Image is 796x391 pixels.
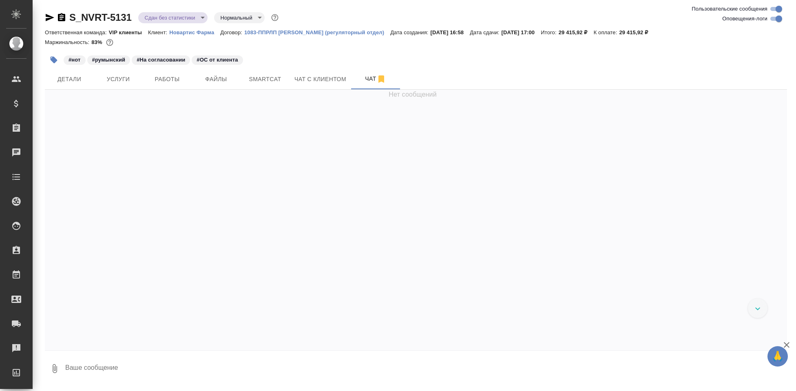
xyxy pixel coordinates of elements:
[197,56,238,64] p: #ОС от клиента
[390,29,430,35] p: Дата создания:
[692,5,767,13] span: Пользовательские сообщения
[767,346,788,367] button: 🙏
[431,29,470,35] p: [DATE] 16:58
[376,74,386,84] svg: Отписаться
[63,56,86,63] span: нот
[722,15,767,23] span: Оповещения-логи
[559,29,594,35] p: 29 415,92 ₽
[771,348,785,365] span: 🙏
[356,74,395,84] span: Чат
[389,90,437,99] span: Нет сообщений
[148,29,169,35] p: Клиент:
[541,29,558,35] p: Итого:
[594,29,619,35] p: К оплате:
[619,29,654,35] p: 29 415,92 ₽
[169,29,220,35] a: Новартис Фарма
[220,29,244,35] p: Договор:
[470,29,501,35] p: Дата сдачи:
[57,13,66,22] button: Скопировать ссылку
[104,37,115,48] button: 4070.00 RUB;
[131,56,191,63] span: На согласовании
[99,74,138,84] span: Услуги
[45,13,55,22] button: Скопировать ссылку для ЯМессенджера
[45,29,109,35] p: Ответственная команда:
[244,29,390,35] a: 1083-ППРЛП [PERSON_NAME] (регуляторный отдел)
[191,56,243,63] span: ОС от клиента
[294,74,346,84] span: Чат с клиентом
[245,74,285,84] span: Smartcat
[109,29,148,35] p: VIP клиенты
[502,29,541,35] p: [DATE] 17:00
[218,14,255,21] button: Нормальный
[138,12,208,23] div: Сдан без статистики
[69,12,132,23] a: S_NVRT-5131
[148,74,187,84] span: Работы
[45,51,63,69] button: Добавить тэг
[137,56,185,64] p: #На согласовании
[214,12,265,23] div: Сдан без статистики
[142,14,198,21] button: Сдан без статистики
[92,56,126,64] p: #румынский
[197,74,236,84] span: Файлы
[45,39,91,45] p: Маржинальность:
[69,56,81,64] p: #нот
[270,12,280,23] button: Доп статусы указывают на важность/срочность заказа
[50,74,89,84] span: Детали
[86,56,131,63] span: румынский
[91,39,104,45] p: 83%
